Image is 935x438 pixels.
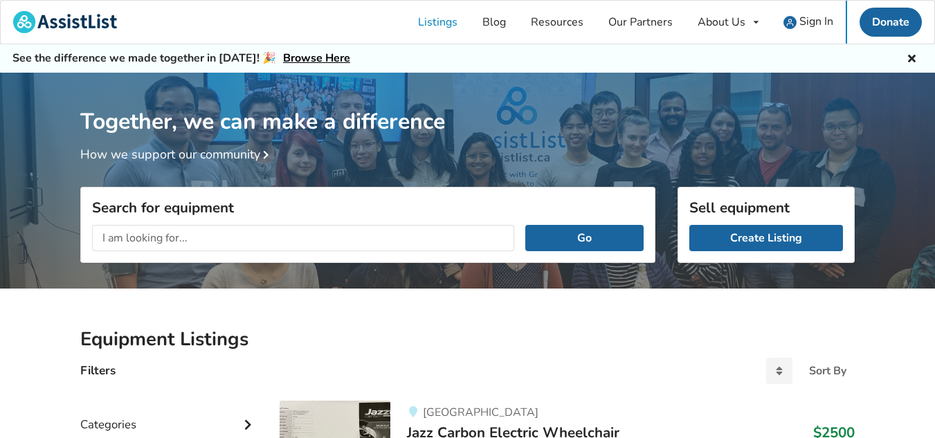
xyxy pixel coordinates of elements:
[860,8,922,37] a: Donate
[12,51,350,66] h5: See the difference we made together in [DATE]! 🎉
[283,51,350,66] a: Browse Here
[423,405,538,420] span: [GEOGRAPHIC_DATA]
[525,225,644,251] button: Go
[80,73,855,136] h1: Together, we can make a difference
[783,16,797,29] img: user icon
[406,1,470,44] a: Listings
[698,17,745,28] div: About Us
[771,1,846,44] a: user icon Sign In
[80,363,116,378] h4: Filters
[689,225,843,251] a: Create Listing
[689,199,843,217] h3: Sell equipment
[80,146,274,163] a: How we support our community
[596,1,685,44] a: Our Partners
[470,1,518,44] a: Blog
[92,225,514,251] input: I am looking for...
[80,327,855,352] h2: Equipment Listings
[13,11,117,33] img: assistlist-logo
[799,14,833,29] span: Sign In
[92,199,644,217] h3: Search for equipment
[809,365,846,376] div: Sort By
[518,1,596,44] a: Resources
